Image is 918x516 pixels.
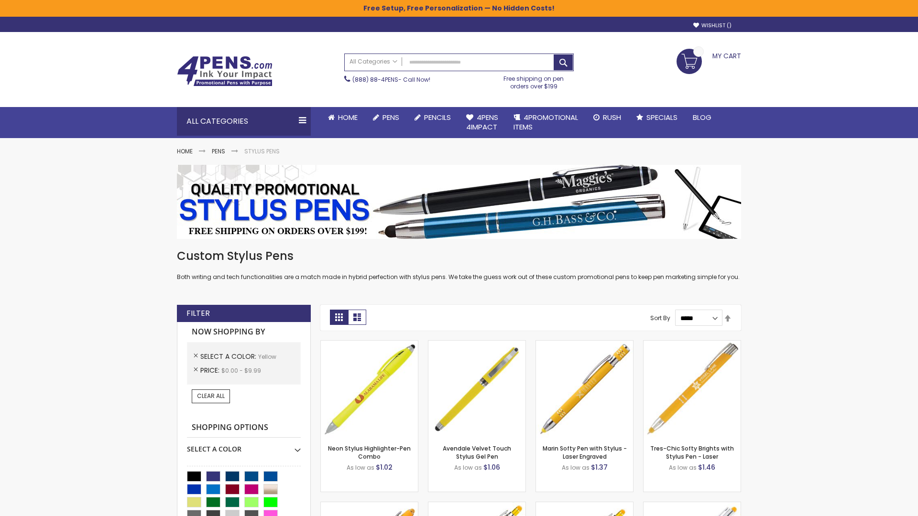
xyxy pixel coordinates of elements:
[644,340,741,348] a: Tres-Chic Softy Brights with Stylus Pen - Laser-Yellow
[459,107,506,138] a: 4Pens4impact
[200,365,221,375] span: Price
[693,22,732,29] a: Wishlist
[629,107,685,128] a: Specials
[187,322,301,342] strong: Now Shopping by
[200,352,258,361] span: Select A Color
[494,71,574,90] div: Free shipping on pen orders over $199
[407,107,459,128] a: Pencils
[693,112,711,122] span: Blog
[591,462,608,472] span: $1.37
[350,58,397,65] span: All Categories
[365,107,407,128] a: Pens
[586,107,629,128] a: Rush
[536,340,633,348] a: Marin Softy Pen with Stylus - Laser Engraved-Yellow
[466,112,498,132] span: 4Pens 4impact
[376,462,393,472] span: $1.02
[187,438,301,454] div: Select A Color
[536,341,633,438] img: Marin Softy Pen with Stylus - Laser Engraved-Yellow
[328,444,411,460] a: Neon Stylus Highlighter-Pen Combo
[345,54,402,70] a: All Categories
[212,147,225,155] a: Pens
[197,392,225,400] span: Clear All
[644,502,741,510] a: Tres-Chic Softy with Stylus Top Pen - ColorJet-Yellow
[650,444,734,460] a: Tres-Chic Softy Brights with Stylus Pen - Laser
[177,56,273,86] img: 4Pens Custom Pens and Promotional Products
[221,366,261,375] span: $0.00 - $9.99
[428,340,525,348] a: Avendale Velvet Touch Stylus Gel Pen-Yellow
[244,147,280,155] strong: Stylus Pens
[685,107,719,128] a: Blog
[424,112,451,122] span: Pencils
[669,463,697,472] span: As low as
[352,75,398,84] a: (888) 88-4PENS
[177,147,193,155] a: Home
[650,314,670,322] label: Sort By
[562,463,590,472] span: As low as
[428,502,525,510] a: Phoenix Softy Brights with Stylus Pen - Laser-Yellow
[644,341,741,438] img: Tres-Chic Softy Brights with Stylus Pen - Laser-Yellow
[536,502,633,510] a: Phoenix Softy Brights Gel with Stylus Pen - Laser-Yellow
[506,107,586,138] a: 4PROMOTIONALITEMS
[186,308,210,319] strong: Filter
[177,248,741,281] div: Both writing and tech functionalities are a match made in hybrid perfection with stylus pens. We ...
[698,462,715,472] span: $1.46
[428,341,525,438] img: Avendale Velvet Touch Stylus Gel Pen-Yellow
[603,112,621,122] span: Rush
[177,165,741,239] img: Stylus Pens
[330,310,348,325] strong: Grid
[258,353,276,361] span: Yellow
[443,444,511,460] a: Avendale Velvet Touch Stylus Gel Pen
[192,389,230,403] a: Clear All
[543,444,627,460] a: Marin Softy Pen with Stylus - Laser Engraved
[338,112,358,122] span: Home
[320,107,365,128] a: Home
[321,502,418,510] a: Ellipse Softy Brights with Stylus Pen - Laser-Yellow
[177,248,741,264] h1: Custom Stylus Pens
[347,463,374,472] span: As low as
[382,112,399,122] span: Pens
[177,107,311,136] div: All Categories
[321,341,418,438] img: Neon Stylus Highlighter-Pen Combo-Yellow
[321,340,418,348] a: Neon Stylus Highlighter-Pen Combo-Yellow
[514,112,578,132] span: 4PROMOTIONAL ITEMS
[187,418,301,438] strong: Shopping Options
[454,463,482,472] span: As low as
[483,462,500,472] span: $1.06
[646,112,678,122] span: Specials
[352,75,430,84] span: - Call Now!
